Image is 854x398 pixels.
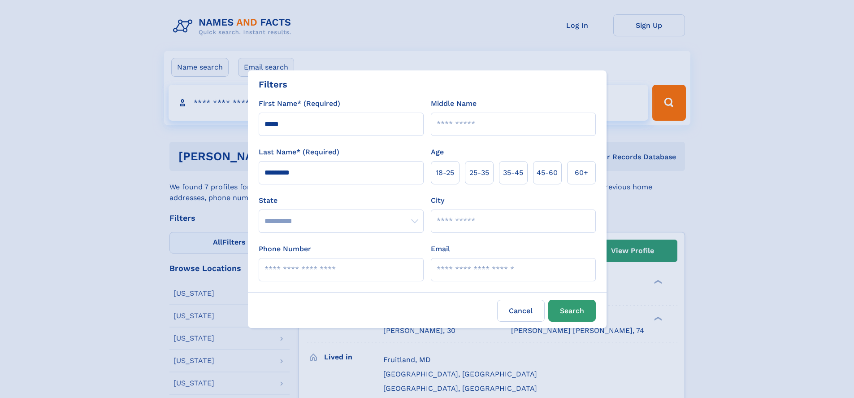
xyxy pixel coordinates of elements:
[503,167,523,178] span: 35‑45
[431,244,450,254] label: Email
[259,147,339,157] label: Last Name* (Required)
[575,167,588,178] span: 60+
[259,78,287,91] div: Filters
[259,195,424,206] label: State
[436,167,454,178] span: 18‑25
[548,300,596,322] button: Search
[469,167,489,178] span: 25‑35
[259,98,340,109] label: First Name* (Required)
[537,167,558,178] span: 45‑60
[431,147,444,157] label: Age
[259,244,311,254] label: Phone Number
[431,195,444,206] label: City
[431,98,477,109] label: Middle Name
[497,300,545,322] label: Cancel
